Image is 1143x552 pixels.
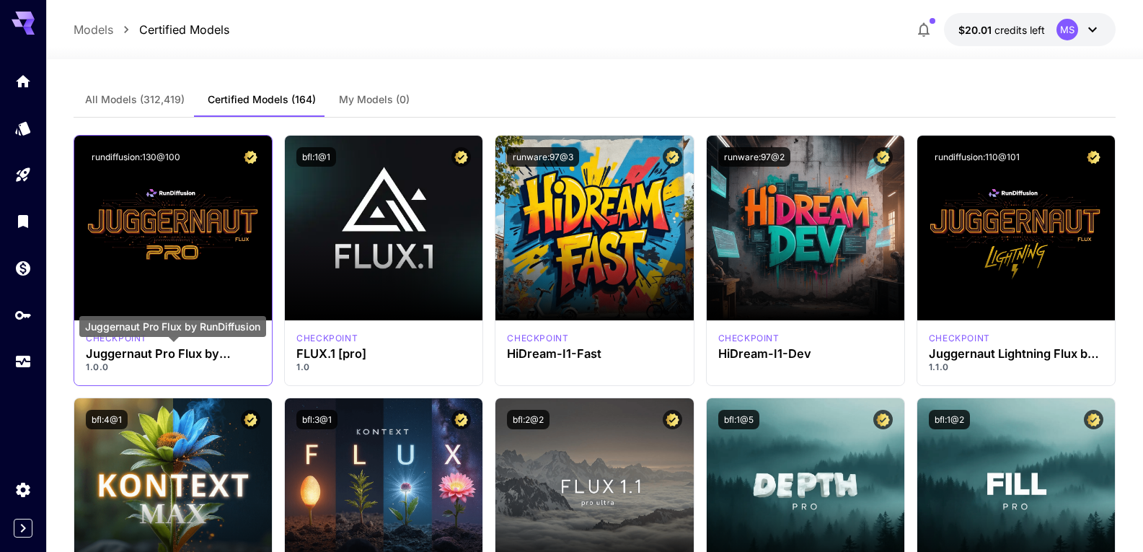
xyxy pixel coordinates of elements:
[79,316,266,337] div: Juggernaut Pro Flux by RunDiffusion
[139,21,229,38] a: Certified Models
[14,306,32,324] div: API Keys
[14,519,32,538] button: Expand sidebar
[507,332,568,345] div: HiDream Fast
[944,13,1116,46] button: $20.0064MS
[718,410,759,429] button: bfl:1@5
[339,93,410,106] span: My Models (0)
[718,347,893,361] h3: HiDream-I1-Dev
[718,332,780,345] p: checkpoint
[1084,410,1103,429] button: Certified Model – Vetted for best performance and includes a commercial license.
[994,24,1045,36] span: credits left
[14,212,32,230] div: Library
[718,332,780,345] div: HiDream Dev
[929,332,990,345] p: checkpoint
[873,410,893,429] button: Certified Model – Vetted for best performance and includes a commercial license.
[1084,147,1103,167] button: Certified Model – Vetted for best performance and includes a commercial license.
[208,93,316,106] span: Certified Models (164)
[663,410,682,429] button: Certified Model – Vetted for best performance and includes a commercial license.
[241,410,260,429] button: Certified Model – Vetted for best performance and includes a commercial license.
[14,353,32,371] div: Usage
[296,147,336,167] button: bfl:1@1
[296,332,358,345] p: checkpoint
[86,410,128,429] button: bfl:4@1
[929,147,1025,167] button: rundiffusion:110@101
[14,72,32,90] div: Home
[451,410,471,429] button: Certified Model – Vetted for best performance and includes a commercial license.
[663,147,682,167] button: Certified Model – Vetted for best performance and includes a commercial license.
[929,347,1103,361] h3: Juggernaut Lightning Flux by RunDiffusion
[86,347,260,361] h3: Juggernaut Pro Flux by RunDiffusion
[507,147,579,167] button: runware:97@3
[958,22,1045,38] div: $20.0064
[296,410,337,429] button: bfl:3@1
[14,166,32,184] div: Playground
[296,332,358,345] div: fluxpro
[296,347,471,361] h3: FLUX.1 [pro]
[718,147,790,167] button: runware:97@2
[14,259,32,277] div: Wallet
[241,147,260,167] button: Certified Model – Vetted for best performance and includes a commercial license.
[14,481,32,499] div: Settings
[507,410,550,429] button: bfl:2@2
[86,361,260,374] p: 1.0.0
[86,147,186,167] button: rundiffusion:130@100
[296,361,471,374] p: 1.0
[507,332,568,345] p: checkpoint
[451,147,471,167] button: Certified Model – Vetted for best performance and includes a commercial license.
[85,93,185,106] span: All Models (312,419)
[74,21,113,38] a: Models
[929,332,990,345] div: FLUX.1 D
[873,147,893,167] button: Certified Model – Vetted for best performance and includes a commercial license.
[74,21,229,38] nav: breadcrumb
[929,361,1103,374] p: 1.1.0
[958,24,994,36] span: $20.01
[14,115,32,133] div: Models
[1056,19,1078,40] div: MS
[929,410,970,429] button: bfl:1@2
[507,347,681,361] h3: HiDream-I1-Fast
